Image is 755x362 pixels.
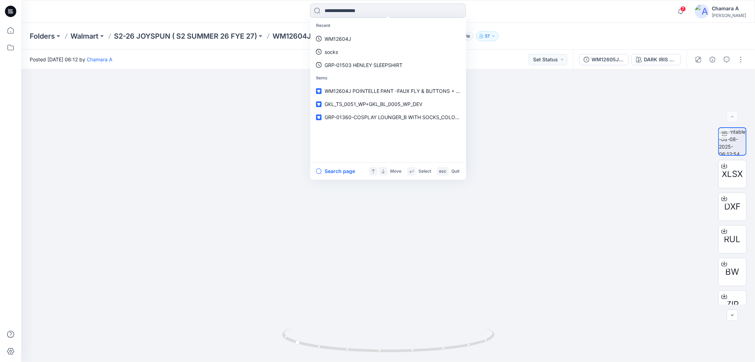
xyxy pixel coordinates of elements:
p: esc [439,168,447,175]
button: WM12605J POINTELLE SHORT_COLORWAY_REV2 [579,54,629,65]
span: GKL_TS_0051_WP+GKL_BL_0005_WP_DEV [325,101,423,107]
p: Recent [312,19,465,32]
a: GRP-01503 HENLEY SLEEPSHIRT [312,59,465,72]
span: ZIP [726,298,739,311]
img: turntable-08-08-2025-06:12:54 [719,128,746,155]
a: Chamara A [87,56,112,62]
div: Chamara A [712,4,746,13]
p: WM12604J [325,35,351,43]
a: S2-26 JOYSPUN ( S2 SUMMER 26 FYE 27) [114,31,257,41]
a: socks [312,45,465,59]
p: Move [390,168,402,175]
a: GRP-01360-COSPLAY LOUNGER_B WITH SOCKS_COLORWAY_REV01 [312,111,465,124]
img: avatar [695,4,709,18]
span: 7 [680,6,686,12]
span: WM12604J POINTELLE PANT -FAUX FLY & BUTTONS + PICOT_COLORWAY [325,88,501,94]
a: WM12604J [312,32,465,45]
span: Posted [DATE] 06:12 by [30,56,112,63]
p: Quit [452,168,460,175]
span: RUL [724,233,741,246]
p: 57 [485,32,490,40]
a: GKL_TS_0051_WP+GKL_BL_0005_WP_DEV [312,98,465,111]
a: WM12604J POINTELLE PANT -FAUX FLY & BUTTONS + PICOT_COLORWAY [312,84,465,98]
button: Details [707,54,718,65]
span: BW [726,266,739,278]
a: Walmart [70,31,98,41]
div: WM12605J POINTELLE SHORT_COLORWAY_REV2 [591,56,624,63]
button: Search page [316,167,355,176]
span: XLSX [722,168,743,180]
p: Items [312,72,465,85]
div: DARK IRIS 2051146 [644,56,676,63]
span: GRP-01360-COSPLAY LOUNGER_B WITH SOCKS_COLORWAY_REV01 [325,114,486,120]
p: Select [419,168,431,175]
a: Folders [30,31,55,41]
button: 57 [476,31,499,41]
p: socks [325,48,338,56]
p: GRP-01503 HENLEY SLEEPSHIRT [325,61,403,69]
div: [PERSON_NAME] [712,13,746,18]
button: DARK IRIS 2051146 [631,54,681,65]
span: DXF [724,200,740,213]
p: WM12604J POINTELLE PANT -FAUX FLY & BUTTONS + PICOT_COLORWAY [273,31,438,41]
